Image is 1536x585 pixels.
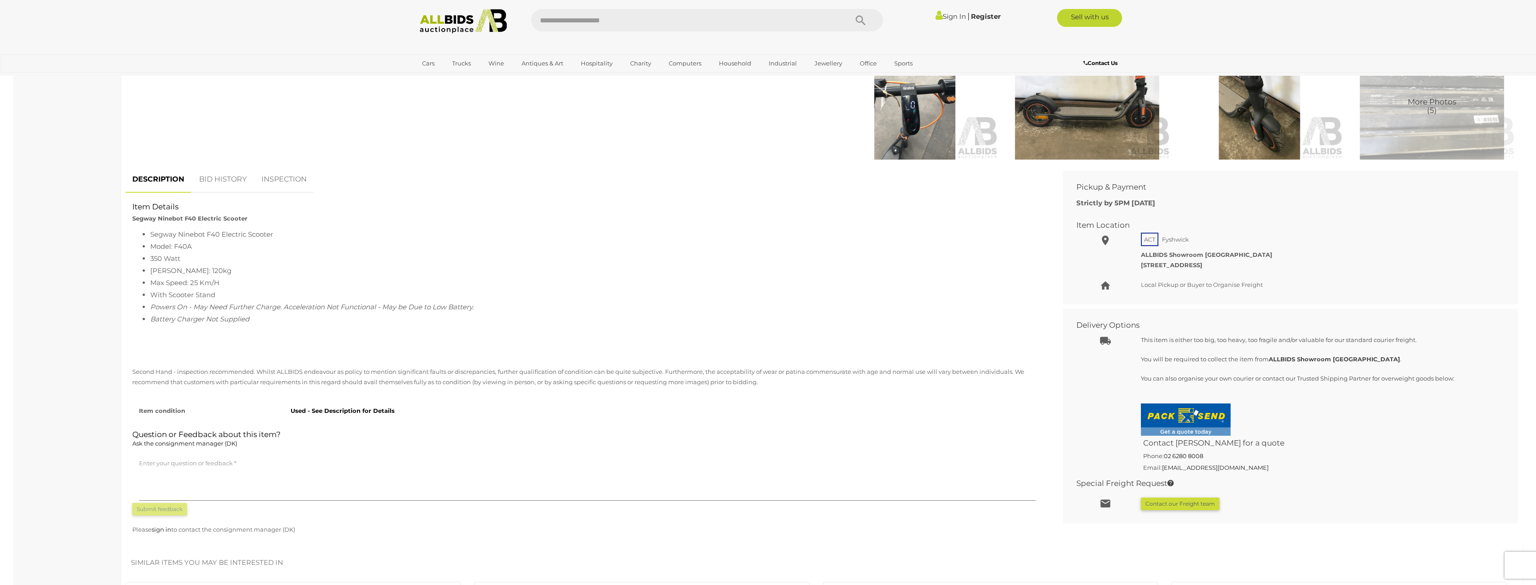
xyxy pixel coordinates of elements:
button: Search [838,9,883,31]
h2: Special Freight Request [1076,479,1491,488]
li: Segway Ninebot F40 Electric Scooter [150,228,1043,240]
p: You can also organise your own courier or contact our Trusted Shipping Partner for overweight goo... [1141,373,1498,384]
a: Trucks [446,56,477,71]
a: Office [854,56,883,71]
span: Battery Charger Not Supplied [150,315,249,323]
h5: Email: [1141,462,1498,473]
a: [EMAIL_ADDRESS][DOMAIN_NAME] [1162,464,1269,471]
span: Fyshwick [1160,234,1191,245]
a: Cars [416,56,440,71]
a: Charity [624,56,657,71]
span: More Photos (5) [1408,98,1456,115]
h4: Contact [PERSON_NAME] for a quote [1141,437,1498,450]
strong: Used - See Description for Details [291,407,395,414]
a: Household [713,56,757,71]
a: Hospitality [575,56,618,71]
a: Antiques & Art [516,56,569,71]
span: | [967,11,970,21]
a: Wine [483,56,510,71]
img: Segway Ninebot F40 Electric Scooter [1348,52,1516,160]
strong: Segway Ninebot F40 Electric Scooter [132,215,248,222]
span: Powers On - May Need Further Charge. Acceleration Not Functional - May be Due to Low Battery. [150,303,474,311]
span: Local Pickup or Buyer to Organise Freight [1141,281,1263,288]
p: You will be required to collect the item from . [1141,354,1498,364]
h5: Phone: [1141,451,1498,461]
a: Industrial [763,56,803,71]
strong: [STREET_ADDRESS] [1141,261,1202,269]
a: Sell with us [1057,9,1122,27]
strong: Item condition [139,407,185,414]
a: Sports [888,56,918,71]
a: Contact Us [1083,58,1120,68]
li: 350 Watt [150,252,1043,264]
h2: Item Details [132,203,1043,211]
li: [PERSON_NAME]: 120kg [150,264,1043,277]
h2: Pickup & Payment [1076,183,1491,191]
b: Contact Us [1083,60,1118,66]
a: [GEOGRAPHIC_DATA] [416,71,492,86]
p: This item is either too big, too heavy, too fragile and/or valuable for our standard courier frei... [1141,335,1498,345]
img: Allbids.com.au [415,9,512,34]
a: BID HISTORY [192,166,253,193]
img: Segway Ninebot F40 Electric Scooter [1003,52,1171,160]
h2: Delivery Options [1076,321,1491,329]
a: sign in [152,526,171,533]
li: Max Speed: 25 Km/H [150,277,1043,289]
h2: Similar items you may be interested in [131,559,1501,567]
h2: Item Location [1076,221,1491,230]
h2: Question or Feedback about this item? [132,430,1043,449]
a: More Photos(5) [1348,52,1516,160]
a: Sign In [936,12,966,21]
strong: ALLBIDS Showroom [GEOGRAPHIC_DATA] [1141,251,1272,258]
button: Submit feedback [132,503,187,516]
a: Computers [663,56,707,71]
span: ACT [1141,233,1158,246]
a: DESCRIPTION [126,166,191,193]
li: With Scooter Stand [150,289,1043,301]
button: Contact our Freight team [1141,498,1219,510]
p: Second Hand - inspection recommended. Whilst ALLBIDS endeavour as policy to mention significant f... [132,367,1043,388]
b: ALLBIDS Showroom [GEOGRAPHIC_DATA] [1269,355,1400,363]
a: Register [971,12,1001,21]
a: Jewellery [809,56,848,71]
li: Model: F40A [150,240,1043,252]
img: Fyshwick-AllBids-GETAQUOTE.png [1141,403,1231,436]
img: Segway Ninebot F40 Electric Scooter [831,52,999,160]
a: INSPECTION [255,166,313,193]
b: Strictly by 5PM [DATE] [1076,199,1155,207]
img: Segway Ninebot F40 Electric Scooter [1175,52,1343,160]
a: 02 6280 8008 [1164,452,1203,459]
span: Ask the consignment manager (DK) [132,440,237,447]
p: Please to contact the consignment manager (DK) [132,524,1043,535]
